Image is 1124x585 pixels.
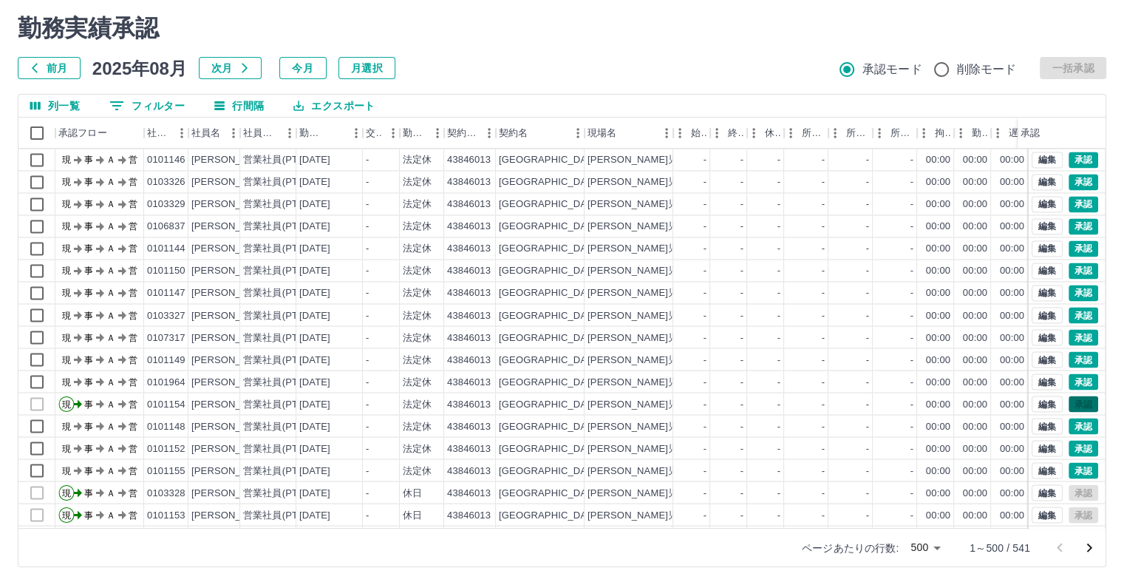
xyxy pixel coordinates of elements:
button: 編集 [1032,351,1063,368]
div: - [777,308,780,322]
button: メニュー [567,122,589,144]
div: - [866,197,869,212]
div: 00:00 [963,197,987,212]
div: 法定休 [403,308,432,322]
button: 行間隔 [202,95,276,117]
div: 43846013 [447,175,491,189]
button: 編集 [1032,218,1063,234]
div: [GEOGRAPHIC_DATA] [499,153,601,167]
button: 次のページへ [1074,533,1104,563]
div: - [910,175,913,189]
div: 0103326 [147,175,185,189]
div: 契約コード [447,118,478,149]
div: - [704,242,706,256]
div: 所定終業 [846,118,870,149]
button: 承認 [1069,218,1098,234]
button: 承認 [1069,307,1098,323]
div: 43846013 [447,220,491,234]
button: メニュー [222,122,245,144]
button: 列選択 [18,95,92,117]
button: メニュー [382,122,404,144]
text: 現 [62,310,71,320]
button: 次月 [199,57,262,79]
div: [DATE] [299,286,330,300]
div: 社員名 [191,118,220,149]
div: - [822,153,825,167]
div: 法定休 [403,331,432,345]
button: 承認 [1069,152,1098,168]
div: 所定開始 [784,118,828,149]
div: - [777,286,780,300]
text: 現 [62,177,71,187]
div: 43846013 [447,153,491,167]
text: 現 [62,199,71,209]
div: 承認 [1018,118,1094,149]
text: 営 [129,155,137,165]
div: 43846013 [447,197,491,212]
div: 法定休 [403,197,432,212]
div: [PERSON_NAME] [191,331,272,345]
div: - [910,286,913,300]
div: - [366,242,369,256]
h2: 勤務実績承認 [18,14,1106,42]
div: 0103327 [147,308,185,322]
div: - [777,153,780,167]
div: 43846013 [447,242,491,256]
button: 今月 [279,57,327,79]
div: 0101144 [147,242,185,256]
text: 営 [129,199,137,209]
text: 事 [84,310,93,320]
div: 法定休 [403,264,432,278]
div: 00:00 [926,242,950,256]
div: 法定休 [403,286,432,300]
div: - [777,242,780,256]
div: 所定開始 [802,118,825,149]
button: 編集 [1032,440,1063,456]
button: 承認 [1069,174,1098,190]
div: 00:00 [963,264,987,278]
div: - [866,153,869,167]
div: 00:00 [963,220,987,234]
div: - [740,220,743,234]
div: 00:00 [926,153,950,167]
button: 承認 [1069,462,1098,479]
div: - [740,153,743,167]
div: 終業 [710,118,747,149]
div: - [740,308,743,322]
div: 00:00 [963,153,987,167]
div: - [704,197,706,212]
div: [DATE] [299,175,330,189]
div: - [777,264,780,278]
div: [PERSON_NAME] [191,264,272,278]
button: 承認 [1069,285,1098,301]
div: 営業社員(PT契約) [243,331,321,345]
text: Ａ [106,266,115,276]
div: 勤務区分 [403,118,426,149]
div: - [822,175,825,189]
button: 編集 [1032,196,1063,212]
text: Ａ [106,332,115,342]
div: [PERSON_NAME]児童クラブ① [587,308,726,322]
div: 営業社員(PT契約) [243,242,321,256]
div: [PERSON_NAME] [191,353,272,367]
div: 承認フロー [58,118,107,149]
div: 交通費 [363,118,400,149]
button: 承認 [1069,440,1098,456]
button: 編集 [1032,507,1063,523]
div: 43846013 [447,308,491,322]
div: [PERSON_NAME]児童クラブ① [587,331,726,345]
div: [GEOGRAPHIC_DATA] [499,175,601,189]
div: 現場名 [585,118,673,149]
div: - [704,175,706,189]
div: - [910,264,913,278]
div: [DATE] [299,353,330,367]
div: - [740,197,743,212]
div: [GEOGRAPHIC_DATA] [499,242,601,256]
text: Ａ [106,288,115,298]
div: 00:00 [926,331,950,345]
div: 法定休 [403,220,432,234]
div: 始業 [691,118,707,149]
div: 00:00 [963,308,987,322]
div: - [366,264,369,278]
div: [DATE] [299,331,330,345]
